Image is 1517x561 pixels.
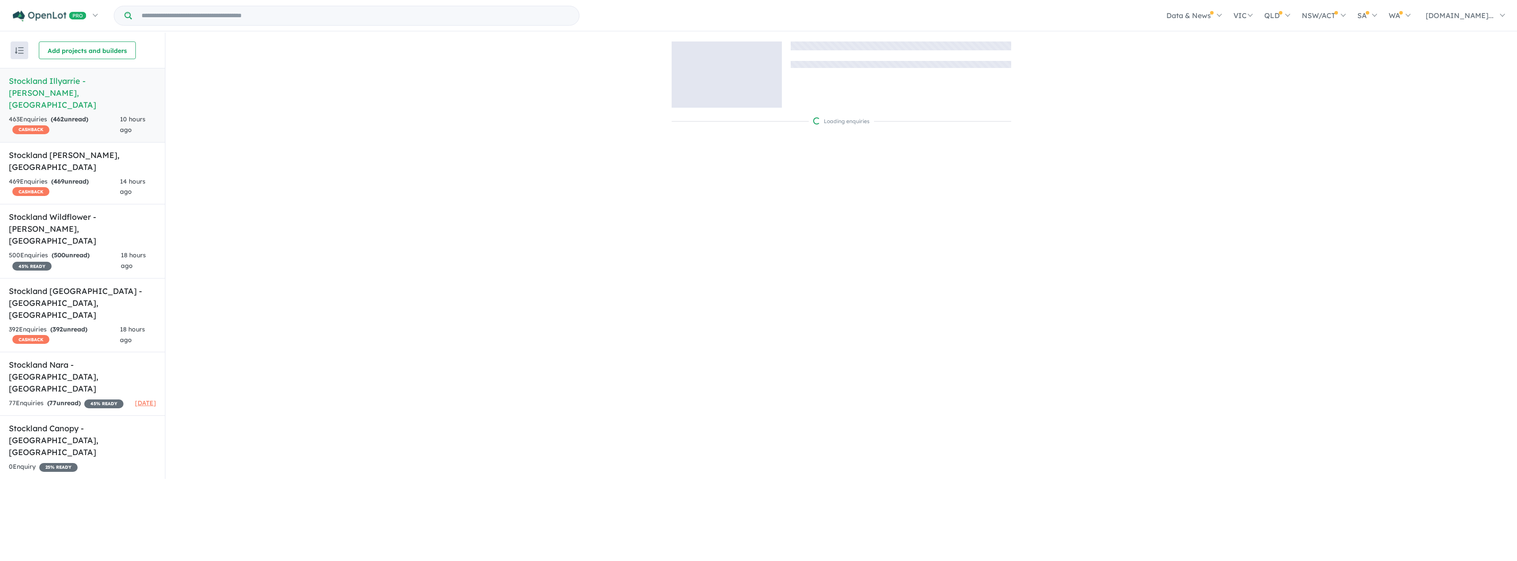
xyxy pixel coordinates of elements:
span: 77 [49,399,56,407]
div: 463 Enquir ies [9,114,120,136]
span: [DATE] [135,399,156,407]
strong: ( unread) [51,115,88,123]
strong: ( unread) [51,177,89,185]
input: Try estate name, suburb, builder or developer [134,6,577,25]
span: 462 [53,115,64,123]
span: 10 hours ago [120,115,146,134]
span: 14 hours ago [120,177,146,196]
h5: Stockland Wildflower - [PERSON_NAME] , [GEOGRAPHIC_DATA] [9,211,156,247]
h5: Stockland [PERSON_NAME] , [GEOGRAPHIC_DATA] [9,149,156,173]
span: 392 [52,325,63,333]
h5: Stockland Canopy - [GEOGRAPHIC_DATA] , [GEOGRAPHIC_DATA] [9,422,156,458]
strong: ( unread) [50,325,87,333]
span: 469 [53,177,64,185]
span: 18 hours ago [121,251,146,270]
span: CASHBACK [12,335,49,344]
span: 45 % READY [84,399,123,408]
span: 18 hours ago [120,325,145,344]
span: CASHBACK [12,187,49,196]
strong: ( unread) [47,399,81,407]
h5: Stockland Illyarrie - [PERSON_NAME] , [GEOGRAPHIC_DATA] [9,75,156,111]
div: 77 Enquir ies [9,398,123,409]
span: 25 % READY [39,463,78,472]
div: 469 Enquir ies [9,177,120,198]
img: Openlot PRO Logo White [13,11,86,22]
div: 392 Enquir ies [9,324,120,346]
h5: Stockland Nara - [GEOGRAPHIC_DATA] , [GEOGRAPHIC_DATA] [9,359,156,395]
span: 500 [54,251,65,259]
div: 0 Enquir y [9,462,78,472]
span: CASHBACK [12,125,49,134]
img: sort.svg [15,47,24,54]
strong: ( unread) [52,251,90,259]
span: 45 % READY [12,262,52,271]
button: Add projects and builders [39,41,136,59]
h5: Stockland [GEOGRAPHIC_DATA] - [GEOGRAPHIC_DATA] , [GEOGRAPHIC_DATA] [9,285,156,321]
div: 500 Enquir ies [9,250,121,271]
div: Loading enquiries [813,117,870,126]
span: [DOMAIN_NAME]... [1426,11,1494,20]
